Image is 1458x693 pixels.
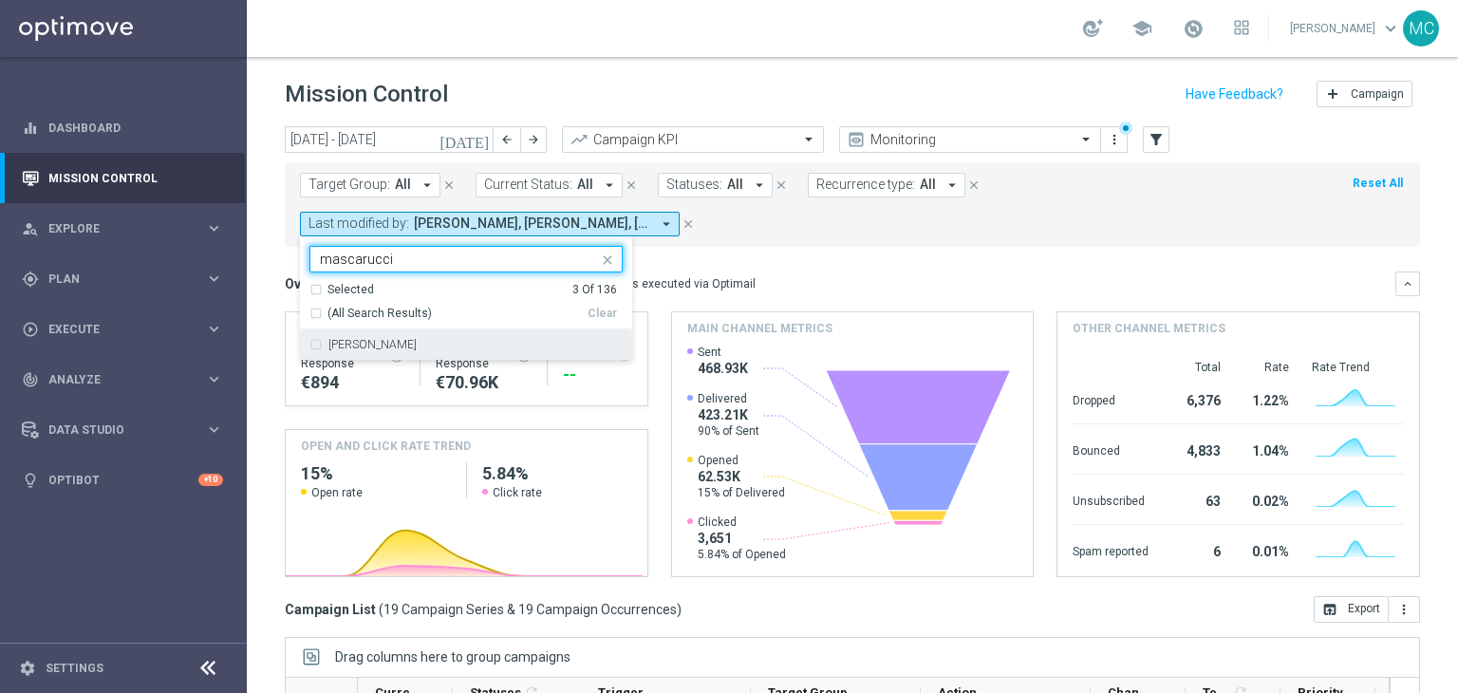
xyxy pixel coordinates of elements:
i: close [442,178,456,192]
i: person_search [22,220,39,237]
ng-select: Campaign KPI [562,126,824,153]
div: Mission Control [22,153,223,203]
button: track_changes Analyze keyboard_arrow_right [21,372,224,387]
i: keyboard_arrow_right [205,270,223,288]
button: equalizer Dashboard [21,121,224,136]
i: preview [847,130,866,149]
h2: 15% [301,462,451,485]
button: close [965,175,982,196]
div: Optibot [22,455,223,505]
i: gps_fixed [22,271,39,288]
span: All [577,177,593,193]
span: Sent [698,345,748,360]
label: [PERSON_NAME] [328,339,417,350]
i: track_changes [22,371,39,388]
a: Settings [46,663,103,674]
i: more_vert [1107,132,1122,147]
div: 6 [1171,534,1221,565]
i: close [775,178,788,192]
div: Explore [22,220,205,237]
span: Target Group: [308,177,390,193]
button: person_search Explore keyboard_arrow_right [21,221,224,236]
ng-select: Marco Cesco, Martina Troia, Paolo Martiradonna [300,246,632,361]
span: keyboard_arrow_down [1380,18,1401,39]
button: [DATE] [437,126,494,155]
a: [PERSON_NAME]keyboard_arrow_down [1288,14,1403,43]
div: €894 [301,371,404,394]
i: keyboard_arrow_right [205,421,223,439]
div: 0.02% [1243,484,1289,515]
h2: 5.84% [482,462,632,485]
span: Statuses: [666,177,722,193]
i: open_in_browser [1322,602,1337,617]
div: There are unsaved changes [1119,122,1132,135]
div: Dropped [1073,384,1149,414]
button: Mission Control [21,171,224,186]
span: Drag columns here to group campaigns [335,649,570,665]
button: Data Studio keyboard_arrow_right [21,422,224,438]
i: arrow_drop_down [658,215,675,233]
div: Execute [22,321,205,338]
span: ( [379,601,383,618]
div: Analyze [22,371,205,388]
i: keyboard_arrow_down [1401,277,1414,290]
button: lightbulb Optibot +10 [21,473,224,488]
span: Click rate [493,485,542,500]
span: Campaign [1351,87,1404,101]
button: filter_alt [1143,126,1169,153]
span: 5.84% of Opened [698,547,786,562]
button: close [680,214,697,234]
i: trending_up [570,130,589,149]
button: more_vert [1105,128,1124,151]
button: Current Status: All arrow_drop_down [476,173,623,197]
h3: Overview: [285,275,346,292]
div: Rate [1243,360,1289,375]
span: 15% of Delivered [698,485,785,500]
div: 6,376 [1171,384,1221,414]
input: Have Feedback? [1186,87,1283,101]
button: close [623,175,640,196]
i: play_circle_outline [22,321,39,338]
div: Unsubscribed [1073,484,1149,515]
button: play_circle_outline Execute keyboard_arrow_right [21,322,224,337]
span: Open rate [311,485,363,500]
i: close [967,178,981,192]
div: Total [1171,360,1221,375]
i: close [600,253,615,268]
i: settings [19,660,36,677]
i: keyboard_arrow_right [205,219,223,237]
span: Last modified by: [308,215,409,232]
i: keyboard_arrow_right [205,320,223,338]
h4: OPEN AND CLICK RATE TREND [301,438,471,455]
button: Reset All [1351,173,1405,194]
i: arrow_back [500,133,514,146]
ng-dropdown-panel: Options list [300,282,632,361]
div: €70,960 [436,371,532,394]
i: close [625,178,638,192]
i: arrow_drop_down [419,177,436,194]
a: Dashboard [48,103,223,153]
h1: Mission Control [285,81,448,108]
div: Row Groups [335,649,570,665]
div: Spam reported [1073,534,1149,565]
span: Clicked [698,515,786,530]
i: add [1325,86,1340,102]
button: Last modified by: [PERSON_NAME], [PERSON_NAME], [PERSON_NAME] arrow_drop_down [300,212,680,236]
i: filter_alt [1148,131,1165,148]
span: 423.21K [698,406,759,423]
multiple-options-button: Export to CSV [1314,601,1420,616]
button: gps_fixed Plan keyboard_arrow_right [21,272,224,287]
div: Bounced [1073,434,1149,464]
button: Target Group: All arrow_drop_down [300,173,440,197]
span: Data Studio [48,424,205,436]
a: Optibot [48,455,198,505]
button: Statuses: All arrow_drop_down [658,173,773,197]
i: arrow_forward [527,133,540,146]
span: Analyze [48,374,205,385]
i: arrow_drop_down [601,177,618,194]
